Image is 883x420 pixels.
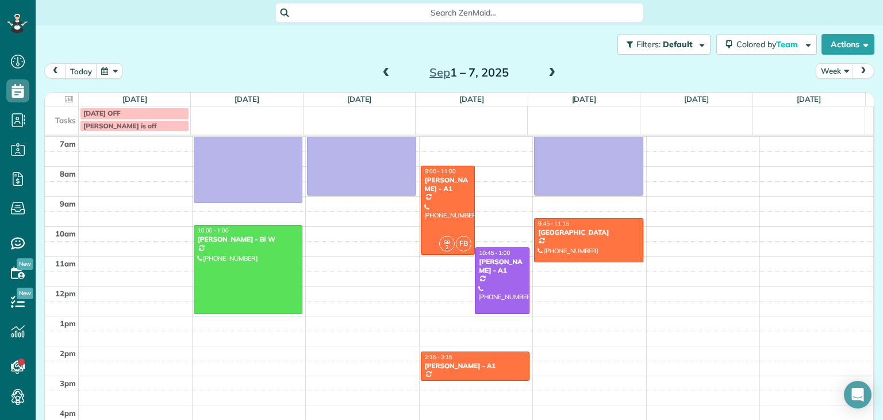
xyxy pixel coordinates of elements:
[572,94,597,104] a: [DATE]
[776,39,800,49] span: Team
[425,353,452,361] span: 2:15 - 3:15
[456,236,471,251] span: FB
[424,176,472,193] div: [PERSON_NAME] - A1
[636,39,661,49] span: Filters:
[797,94,821,104] a: [DATE]
[60,169,76,178] span: 8am
[55,289,76,298] span: 12pm
[17,288,33,299] span: New
[60,349,76,358] span: 2pm
[684,94,709,104] a: [DATE]
[459,94,484,104] a: [DATE]
[440,242,454,253] small: 2
[44,63,66,79] button: prev
[122,94,147,104] a: [DATE]
[197,235,300,243] div: [PERSON_NAME] - Bi W
[538,220,569,227] span: 9:45 - 11:15
[17,258,33,270] span: New
[235,94,259,104] a: [DATE]
[736,39,802,49] span: Colored by
[83,109,121,117] span: [DATE] OFF
[424,362,527,370] div: [PERSON_NAME] - A1
[65,63,97,79] button: today
[617,34,711,55] button: Filters: Default
[60,139,76,148] span: 7am
[60,408,76,418] span: 4pm
[816,63,854,79] button: Week
[55,259,76,268] span: 11am
[198,227,229,234] span: 10:00 - 1:00
[478,258,526,274] div: [PERSON_NAME] - A1
[425,167,456,175] span: 8:00 - 11:00
[429,65,450,79] span: Sep
[821,34,874,55] button: Actions
[844,381,872,408] div: Open Intercom Messenger
[55,229,76,238] span: 10am
[60,199,76,208] span: 9am
[853,63,874,79] button: next
[612,34,711,55] a: Filters: Default
[716,34,817,55] button: Colored byTeam
[397,66,541,79] h2: 1 – 7, 2025
[538,228,640,236] div: [GEOGRAPHIC_DATA]
[347,94,372,104] a: [DATE]
[663,39,693,49] span: Default
[444,239,450,245] span: SB
[60,379,76,388] span: 3pm
[479,249,510,257] span: 10:45 - 1:00
[60,319,76,328] span: 1pm
[83,121,156,130] span: [PERSON_NAME] is off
